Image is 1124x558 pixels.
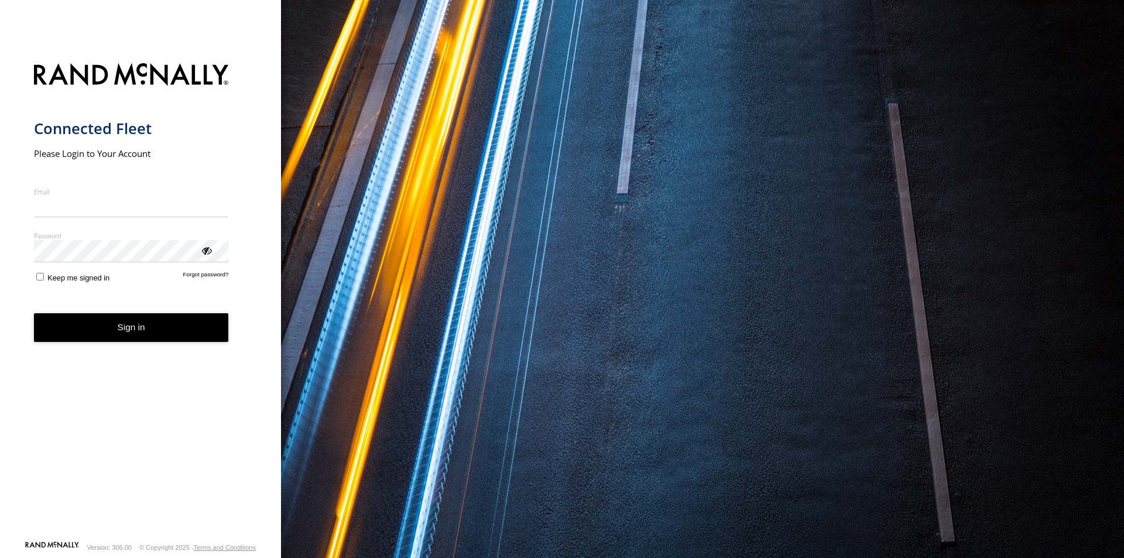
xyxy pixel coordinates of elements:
[36,273,44,280] input: Keep me signed in
[34,313,229,342] button: Sign in
[25,542,79,553] a: Visit our Website
[34,56,248,540] form: main
[34,61,229,91] img: Rand McNally
[34,119,229,138] h1: Connected Fleet
[139,544,256,551] div: © Copyright 2025 -
[34,148,229,159] h2: Please Login to Your Account
[47,273,109,282] span: Keep me signed in
[183,271,229,282] a: Forgot password?
[194,544,256,551] a: Terms and Conditions
[200,244,212,256] div: ViewPassword
[34,187,229,196] label: Email
[87,544,132,551] div: Version: 306.00
[34,231,229,240] label: Password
